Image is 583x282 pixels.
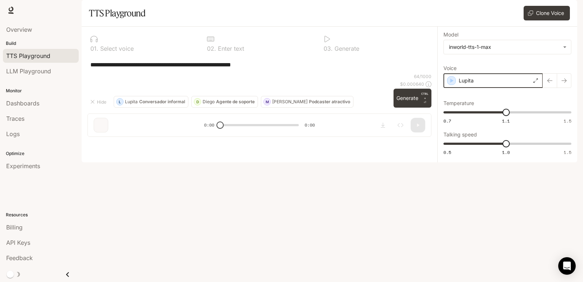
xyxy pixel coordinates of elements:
[449,43,559,51] div: inworld-tts-1-max
[443,66,457,71] p: Voice
[443,132,477,137] p: Talking speed
[272,100,308,104] p: [PERSON_NAME]
[114,96,188,108] button: LLupitaConversador informal
[207,46,216,51] p: 0 2 .
[139,100,185,104] p: Conversador informal
[261,96,353,108] button: M[PERSON_NAME]Podcaster atractivo
[414,73,431,80] p: 64 / 1000
[117,96,123,108] div: L
[558,257,576,275] div: Open Intercom Messenger
[87,96,111,108] button: Hide
[443,101,474,106] p: Temperature
[203,100,215,104] p: Diego
[194,96,201,108] div: D
[264,96,270,108] div: M
[191,96,258,108] button: DDiegoAgente de soporte
[216,100,255,104] p: Agente de soporte
[394,89,431,108] button: GenerateCTRL +⏎
[216,46,244,51] p: Enter text
[400,81,424,87] p: $ 0.000640
[564,149,571,155] span: 1.5
[443,149,451,155] span: 0.5
[309,100,350,104] p: Podcaster atractivo
[89,6,145,20] h1: TTS Playground
[502,149,510,155] span: 1.0
[125,100,138,104] p: Lupita
[98,46,134,51] p: Select voice
[324,46,333,51] p: 0 3 .
[502,118,510,124] span: 1.1
[421,92,429,100] p: CTRL +
[90,46,98,51] p: 0 1 .
[564,118,571,124] span: 1.5
[443,32,458,37] p: Model
[333,46,359,51] p: Generate
[443,118,451,124] span: 0.7
[444,40,571,54] div: inworld-tts-1-max
[524,6,570,20] button: Clone Voice
[459,77,474,84] p: Lupita
[421,92,429,105] p: ⏎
